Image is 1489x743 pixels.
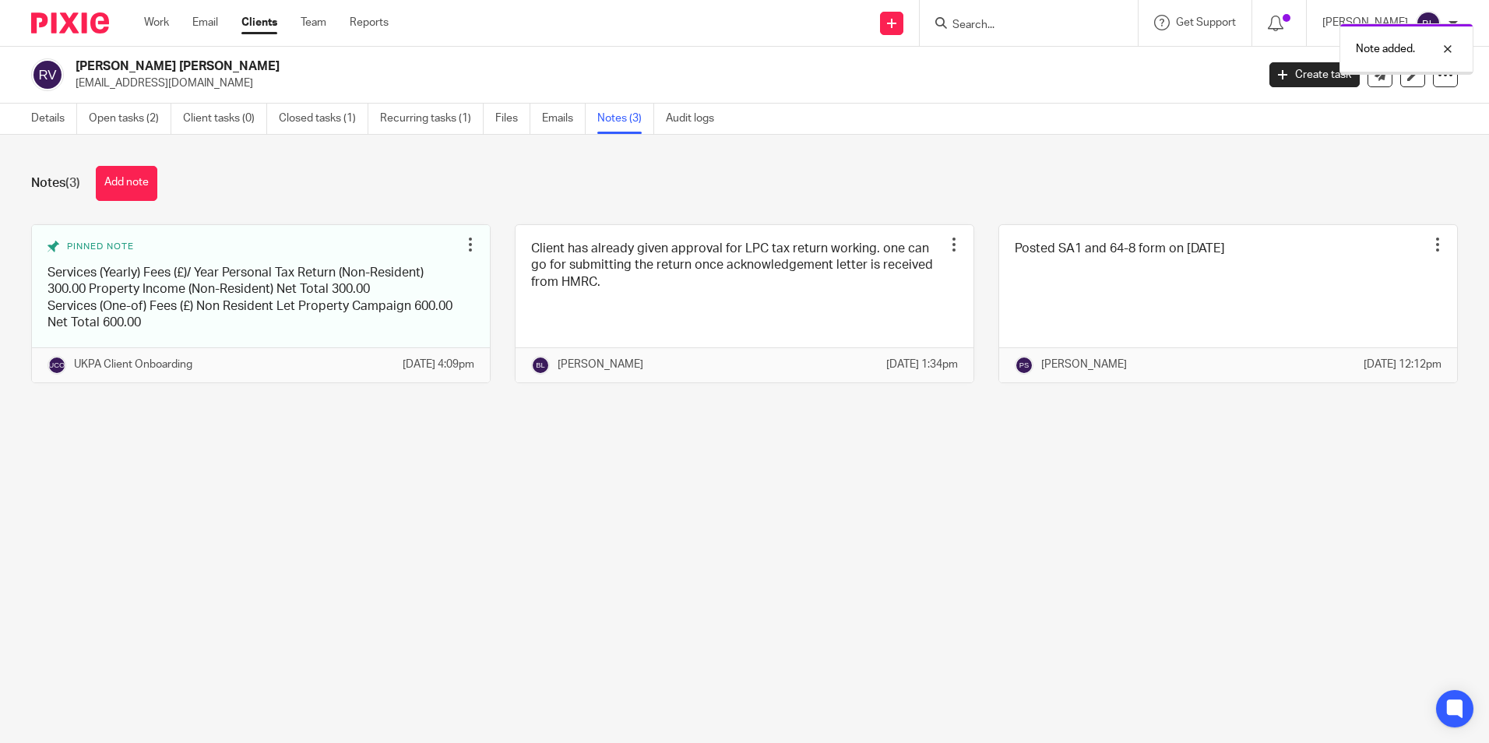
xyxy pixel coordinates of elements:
h2: [PERSON_NAME] [PERSON_NAME] [76,58,1012,75]
button: Add note [96,166,157,201]
a: Work [144,15,169,30]
a: Client tasks (0) [183,104,267,134]
img: svg%3E [531,356,550,375]
a: Details [31,104,77,134]
img: Pixie [31,12,109,33]
div: Pinned note [48,241,459,253]
img: svg%3E [31,58,64,91]
p: [PERSON_NAME] [558,357,643,372]
a: Recurring tasks (1) [380,104,484,134]
p: [EMAIL_ADDRESS][DOMAIN_NAME] [76,76,1246,91]
a: Create task [1269,62,1360,87]
a: Files [495,104,530,134]
a: Emails [542,104,586,134]
img: svg%3E [1015,356,1033,375]
a: Email [192,15,218,30]
img: svg%3E [48,356,66,375]
a: Reports [350,15,389,30]
span: (3) [65,177,80,189]
p: [DATE] 1:34pm [886,357,958,372]
p: [DATE] 12:12pm [1364,357,1441,372]
p: [DATE] 4:09pm [403,357,474,372]
a: Clients [241,15,277,30]
p: UKPA Client Onboarding [74,357,192,372]
a: Audit logs [666,104,726,134]
img: svg%3E [1416,11,1441,36]
p: [PERSON_NAME] [1041,357,1127,372]
a: Team [301,15,326,30]
h1: Notes [31,175,80,192]
a: Open tasks (2) [89,104,171,134]
a: Closed tasks (1) [279,104,368,134]
a: Notes (3) [597,104,654,134]
p: Note added. [1356,41,1415,57]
